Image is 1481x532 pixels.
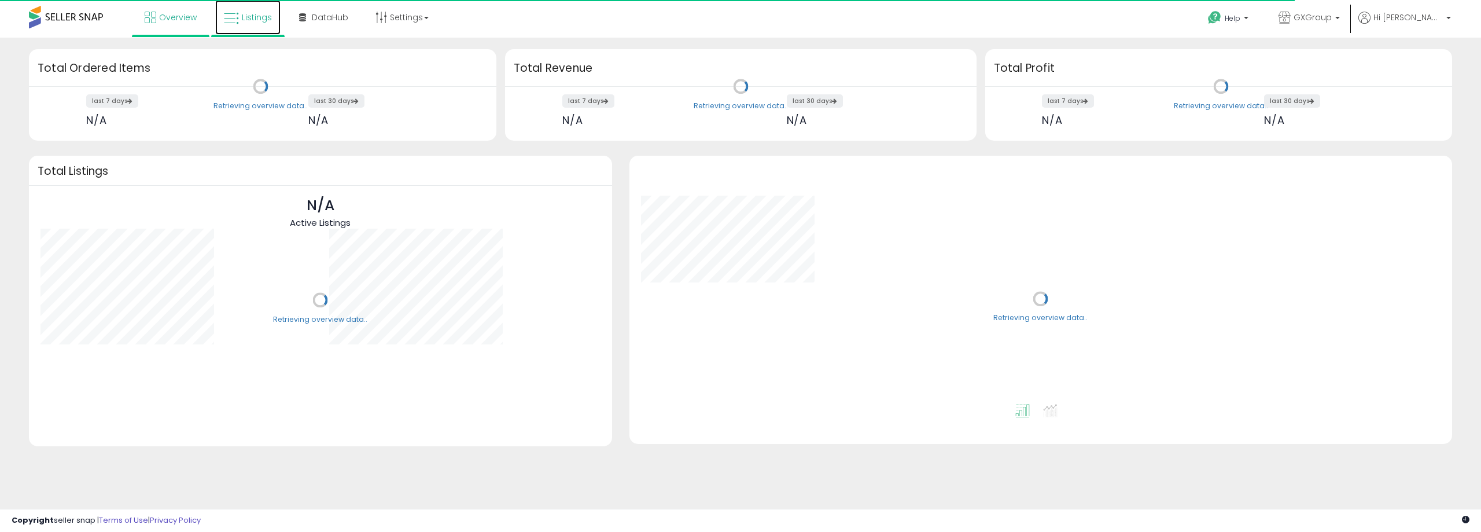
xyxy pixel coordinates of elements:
div: seller snap | | [12,515,201,526]
span: Overview [159,12,197,23]
div: Retrieving overview data.. [993,313,1088,324]
span: DataHub [312,12,348,23]
a: Hi [PERSON_NAME] [1358,12,1451,38]
div: Retrieving overview data.. [694,101,788,111]
span: Listings [242,12,272,23]
strong: Copyright [12,515,54,526]
i: Get Help [1207,10,1222,25]
span: GXGroup [1294,12,1332,23]
a: Terms of Use [99,515,148,526]
div: Retrieving overview data.. [213,101,308,111]
span: Hi [PERSON_NAME] [1373,12,1443,23]
a: Help [1199,2,1260,38]
span: Help [1225,13,1240,23]
div: Retrieving overview data.. [273,314,367,325]
div: Retrieving overview data.. [1174,101,1268,111]
a: Privacy Policy [150,515,201,526]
